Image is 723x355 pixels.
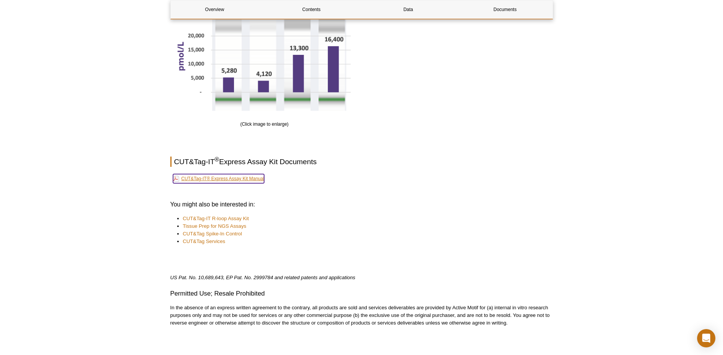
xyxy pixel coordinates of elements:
[183,222,247,230] a: Tissue Prep for NGS Assays
[170,275,356,280] em: US Pat. No. 10,689,643, EP Pat. No. 2999784 and related patents and applications
[171,0,259,19] a: Overview
[173,174,265,183] a: CUT&Tag-IT® Express Assay Kit Manual
[183,238,225,245] a: CUT&Tag Services
[183,230,242,238] a: CUT&Tag Spike-In Control
[461,0,549,19] a: Documents
[215,156,219,163] sup: ®
[170,157,553,167] h2: CUT&Tag-IT Express Assay Kit Documents
[170,200,553,209] h3: You might also be interested in:
[697,329,715,347] div: Open Intercom Messenger
[170,304,553,327] p: In the absence of an express written agreement to the contrary, all products are sold and service...
[170,289,553,298] h3: Permitted Use; Resale Prohibited
[183,215,249,222] a: CUT&Tag-IT R-loop Assay Kit
[268,0,356,19] a: Contents
[364,0,452,19] a: Data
